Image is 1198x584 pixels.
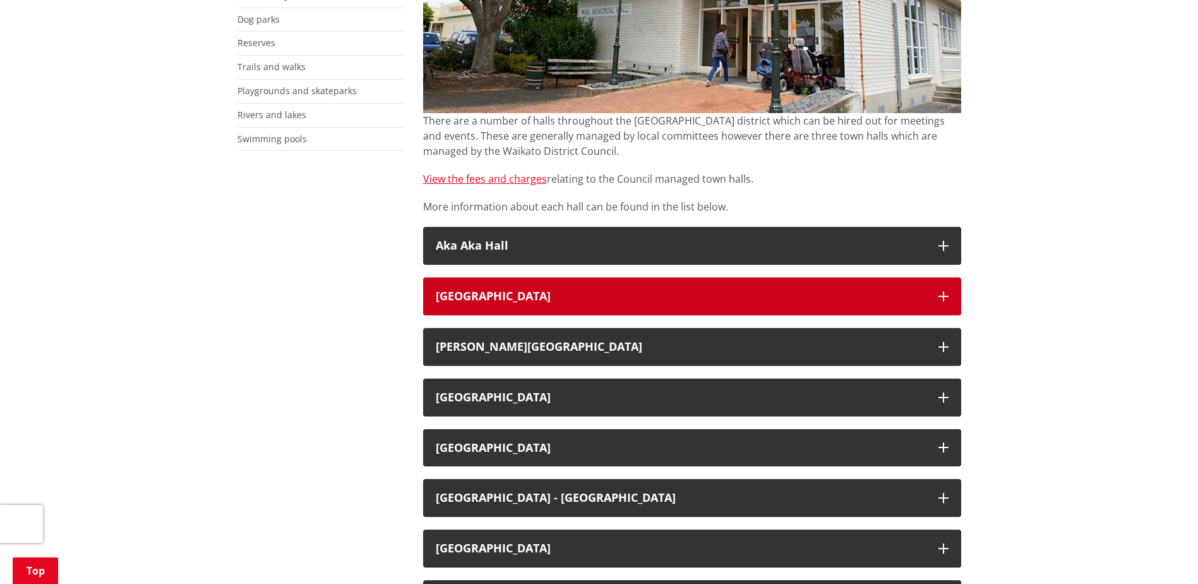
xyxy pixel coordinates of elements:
p: relating to the Council managed town halls. [423,171,961,186]
p: More information about each hall can be found in the list below. [423,199,961,214]
button: [GEOGRAPHIC_DATA] [423,530,961,568]
button: [GEOGRAPHIC_DATA] - [GEOGRAPHIC_DATA] [423,479,961,517]
h3: [GEOGRAPHIC_DATA] [436,542,926,555]
h3: [GEOGRAPHIC_DATA] - [GEOGRAPHIC_DATA] [436,492,926,504]
h3: [GEOGRAPHIC_DATA] [436,290,926,303]
h3: [GEOGRAPHIC_DATA] [436,391,926,404]
a: View the fees and charges [423,172,547,186]
button: [GEOGRAPHIC_DATA] [423,429,961,467]
button: Aka Aka Hall [423,227,961,265]
p: There are a number of halls throughout the [GEOGRAPHIC_DATA] district which can be hired out for ... [423,113,961,159]
a: Dog parks [237,13,280,25]
button: [GEOGRAPHIC_DATA] [423,379,961,417]
a: Top [13,557,58,584]
h3: [GEOGRAPHIC_DATA] [436,442,926,454]
a: Playgrounds and skateparks [237,85,357,97]
iframe: Messenger Launcher [1140,531,1185,576]
h3: Aka Aka Hall [436,240,926,252]
a: Swimming pools [237,133,307,145]
button: [PERSON_NAME][GEOGRAPHIC_DATA] [423,328,961,366]
div: [PERSON_NAME][GEOGRAPHIC_DATA] [436,341,926,353]
button: [GEOGRAPHIC_DATA] [423,277,961,315]
a: Rivers and lakes [237,109,306,121]
a: Reserves [237,37,275,49]
a: Trails and walks [237,61,306,73]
